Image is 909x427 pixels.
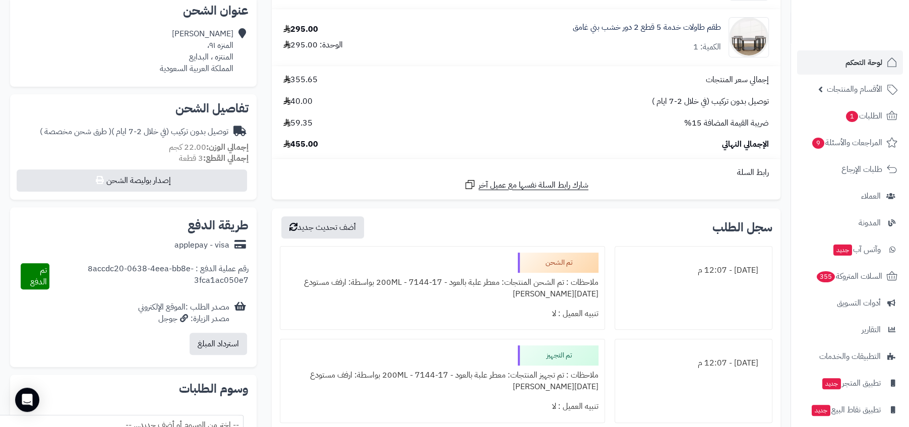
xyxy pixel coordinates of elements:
[30,264,47,288] span: تم الدفع
[138,313,229,325] div: مصدر الزيارة: جوجل
[18,102,249,114] h2: تفاصيل الشحن
[845,55,882,70] span: لوحة التحكم
[821,376,881,390] span: تطبيق المتجر
[832,242,881,257] span: وآتس آب
[283,24,318,35] div: 295.00
[40,126,111,138] span: ( طرق شحن مخصصة )
[797,104,903,128] a: الطلبات1
[693,41,721,53] div: الكمية: 1
[49,263,249,289] div: رقم عملية الدفع : 8accdc20-0638-4eea-bb8e-3fca1ac050e7
[464,178,588,191] a: شارك رابط السلة نفسها مع عميل آخر
[859,216,881,230] span: المدونة
[862,323,881,337] span: التقارير
[18,383,249,395] h2: وسوم الطلبات
[797,371,903,395] a: تطبيق المتجرجديد
[797,237,903,262] a: وآتس آبجديد
[206,141,249,153] strong: إجمالي الوزن:
[812,137,825,149] span: 9
[286,365,598,397] div: ملاحظات : تم تجهيز المنتجات: معطر علبة بالعود - 200ML - 7144-17 بواسطة: ارفف مستودع [DATE][PERSON...
[169,141,249,153] small: 22.00 كجم
[286,304,598,324] div: تنبيه العميل : لا
[15,388,39,412] div: Open Intercom Messenger
[40,126,228,138] div: توصيل بدون تركيب (في خلال 2-7 ايام )
[833,245,852,256] span: جديد
[190,333,247,355] button: استرداد المبلغ
[827,82,882,96] span: الأقسام والمنتجات
[286,397,598,416] div: تنبيه العميل : لا
[283,117,313,129] span: 59.35
[283,39,343,51] div: الوحدة: 295.00
[840,10,899,31] img: logo-2.png
[845,110,859,123] span: 1
[17,169,247,192] button: إصدار بوليصة الشحن
[283,74,318,86] span: 355.65
[188,219,249,231] h2: طريقة الدفع
[18,5,249,17] h2: عنوان الشحن
[712,221,772,233] h3: سجل الطلب
[822,378,841,389] span: جديد
[797,184,903,208] a: العملاء
[797,131,903,155] a: المراجعات والأسئلة9
[684,117,769,129] span: ضريبة القيمة المضافة 15%
[797,398,903,422] a: تطبيق نقاط البيعجديد
[518,345,598,365] div: تم التجهيز
[797,291,903,315] a: أدوات التسويق
[816,271,836,283] span: 355
[478,179,588,191] span: شارك رابط السلة نفسها مع عميل آخر
[797,264,903,288] a: السلات المتروكة355
[138,301,229,325] div: مصدر الطلب :الموقع الإلكتروني
[174,239,229,251] div: applepay - visa
[518,253,598,273] div: تم الشحن
[706,74,769,86] span: إجمالي سعر المنتجات
[797,157,903,181] a: طلبات الإرجاع
[811,136,882,150] span: المراجعات والأسئلة
[812,405,830,416] span: جديد
[797,344,903,369] a: التطبيقات والخدمات
[281,216,364,238] button: أضف تحديث جديد
[797,318,903,342] a: التقارير
[160,28,233,74] div: [PERSON_NAME] المنزه ٩١، المنتزه ، البدايع المملكة العربية السعودية
[845,109,882,123] span: الطلبات
[841,162,882,176] span: طلبات الإرجاع
[179,152,249,164] small: 3 قطعة
[811,403,881,417] span: تطبيق نقاط البيع
[797,50,903,75] a: لوحة التحكم
[819,349,881,363] span: التطبيقات والخدمات
[652,96,769,107] span: توصيل بدون تركيب (في خلال 2-7 ايام )
[203,152,249,164] strong: إجمالي القطع:
[729,17,768,57] img: 1754739259-1-90x90.jpg
[283,96,313,107] span: 40.00
[286,273,598,304] div: ملاحظات : تم الشحن المنتجات: معطر علبة بالعود - 200ML - 7144-17 بواسطة: ارفف مستودع [DATE][PERSON...
[861,189,881,203] span: العملاء
[722,139,769,150] span: الإجمالي النهائي
[573,22,721,33] a: طقم طاولات خدمة 5 قطع 2 دور خشب بني غامق
[837,296,881,310] span: أدوات التسويق
[797,211,903,235] a: المدونة
[621,353,766,373] div: [DATE] - 12:07 م
[621,261,766,280] div: [DATE] - 12:07 م
[276,167,776,178] div: رابط السلة
[816,269,882,283] span: السلات المتروكة
[283,139,318,150] span: 455.00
